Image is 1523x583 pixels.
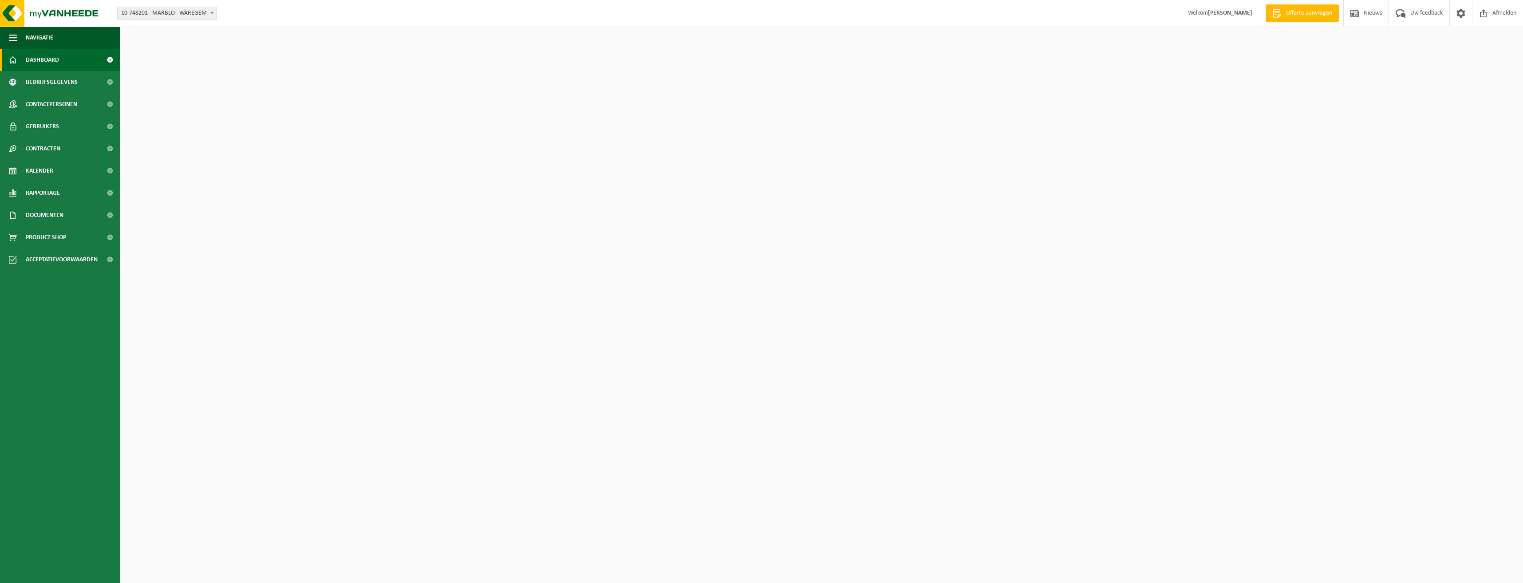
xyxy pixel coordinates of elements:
[26,93,77,115] span: Contactpersonen
[26,138,60,160] span: Contracten
[26,204,63,226] span: Documenten
[26,160,53,182] span: Kalender
[1284,9,1334,18] span: Offerte aanvragen
[26,182,60,204] span: Rapportage
[26,71,78,93] span: Bedrijfsgegevens
[118,7,217,20] span: 10-748201 - MARBLO - WAREGEM
[1266,4,1339,22] a: Offerte aanvragen
[26,115,59,138] span: Gebruikers
[26,248,98,271] span: Acceptatievoorwaarden
[117,7,217,20] span: 10-748201 - MARBLO - WAREGEM
[26,27,53,49] span: Navigatie
[26,49,59,71] span: Dashboard
[26,226,66,248] span: Product Shop
[1208,10,1252,16] strong: [PERSON_NAME]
